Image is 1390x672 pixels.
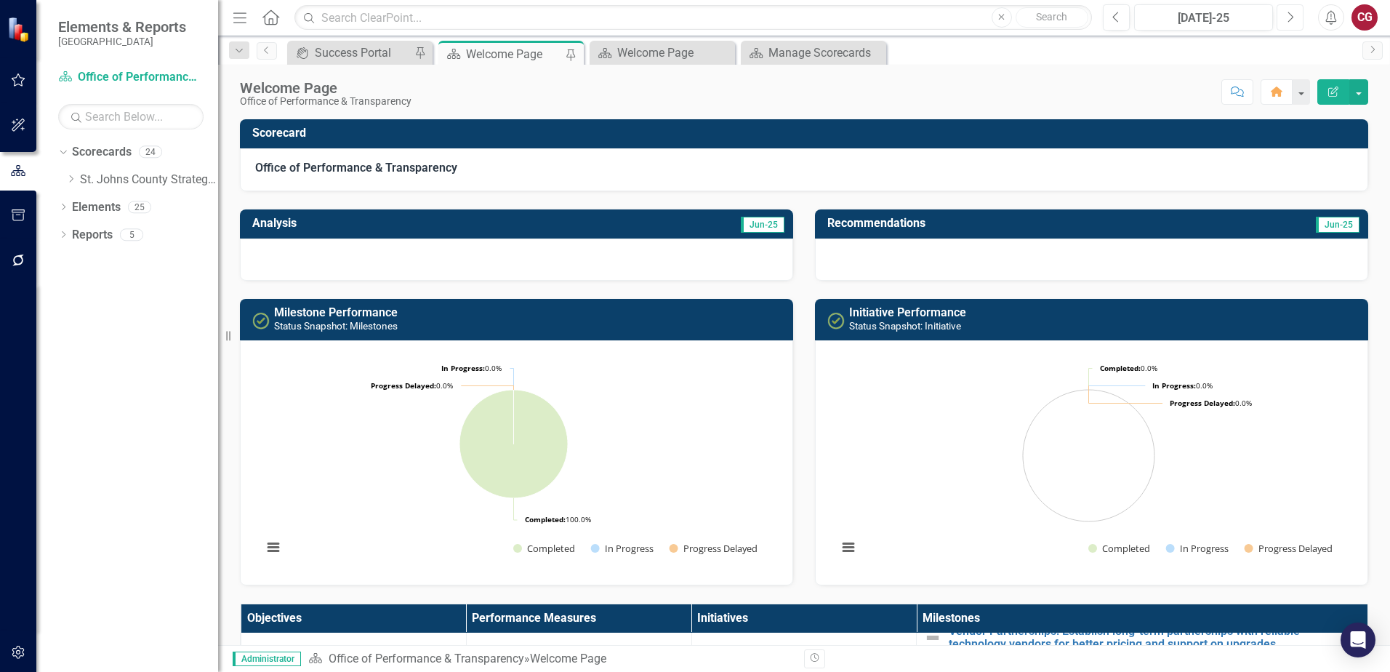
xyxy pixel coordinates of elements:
[274,305,398,319] a: Milestone Performance
[72,227,113,244] a: Reports
[830,352,1353,570] div: Chart. Highcharts interactive chart.
[530,652,606,665] div: Welcome Page
[233,652,301,666] span: Administrator
[593,44,731,62] a: Welcome Page
[670,542,759,555] button: Show Progress Delayed
[252,312,270,329] img: Completed
[7,15,33,42] img: ClearPoint Strategy
[58,104,204,129] input: Search Below...
[827,312,845,329] img: Completed
[1316,217,1359,233] span: Jun-25
[1245,542,1334,555] button: Show Progress Delayed
[80,172,218,188] a: St. Johns County Strategic Plan
[1100,363,1157,373] text: 0.0%
[274,320,398,332] small: Status Snapshot: Milestones
[1016,7,1088,28] button: Search
[1170,398,1252,408] text: 0.0%
[329,652,524,665] a: Office of Performance & Transparency
[58,36,186,47] small: [GEOGRAPHIC_DATA]
[1341,623,1375,657] div: Open Intercom Messenger
[252,217,517,230] h3: Analysis
[120,228,143,241] div: 5
[744,44,883,62] a: Manage Scorecards
[294,5,1092,31] input: Search ClearPoint...
[827,217,1193,230] h3: Recommendations
[513,542,575,555] button: Show Completed
[72,144,132,161] a: Scorecards
[849,305,966,319] a: Initiative Performance
[1036,11,1067,23] span: Search
[591,542,654,555] button: Show In Progress
[255,161,457,175] strong: Office of Performance & Transparency
[58,69,204,86] a: Office of Performance & Transparency
[466,45,562,63] div: Welcome Page
[1152,380,1213,391] text: 0.0%
[459,390,568,498] path: Completed, 2.
[371,380,436,391] tspan: Progress Delayed:
[617,44,731,62] div: Welcome Page
[72,199,121,216] a: Elements
[741,217,784,233] span: Jun-25
[924,629,941,647] img: Not Defined
[58,18,186,36] span: Elements & Reports
[525,514,566,524] tspan: Completed:
[315,44,411,62] div: Success Portal
[1166,542,1229,555] button: Show In Progress
[139,146,162,159] div: 24
[1139,9,1268,27] div: [DATE]-25
[1152,380,1196,391] tspan: In Progress:
[830,352,1347,570] svg: Interactive chart
[252,127,1361,140] h3: Scorecard
[263,537,284,558] button: View chart menu, Chart
[917,620,1367,655] td: Double-Click to Edit Right Click for Context Menu
[308,651,793,668] div: »
[291,44,411,62] a: Success Portal
[240,80,411,96] div: Welcome Page
[371,380,453,391] text: 0.0%
[1351,4,1378,31] button: CG
[525,514,591,524] text: 100.0%
[1134,4,1273,31] button: [DATE]-25
[255,352,772,570] svg: Interactive chart
[441,363,502,373] text: 0.0%
[1170,398,1235,408] tspan: Progress Delayed:
[849,320,961,332] small: Status Snapshot: Initiative
[838,537,859,558] button: View chart menu, Chart
[768,44,883,62] div: Manage Scorecards
[1100,363,1141,373] tspan: Completed:
[949,625,1359,650] a: Vendor Partnerships: Establish long-term partnerships with reliable technology vendors for better...
[1088,542,1150,555] button: Show Completed
[128,201,151,213] div: 25
[441,363,485,373] tspan: In Progress:
[255,352,778,570] div: Chart. Highcharts interactive chart.
[240,96,411,107] div: Office of Performance & Transparency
